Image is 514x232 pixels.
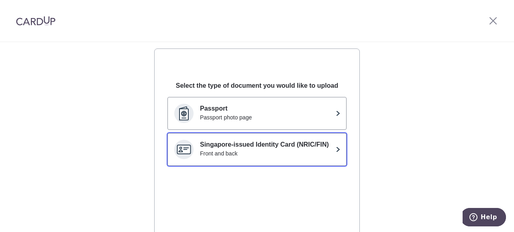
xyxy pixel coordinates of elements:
[167,81,347,91] div: Select the type of document you would like to upload
[16,16,55,26] img: CardUp
[200,149,332,157] div: Front and back
[167,133,347,166] button: Singapore-issued Identity Card (NRIC/FIN)Front and back
[18,6,35,13] span: Help
[463,208,506,228] iframe: Opens a widget where you can find more information
[200,140,332,149] p: Singapore-issued Identity Card (NRIC/FIN)
[200,104,332,113] p: Passport
[167,97,347,130] button: PassportPassport photo page
[167,97,347,166] ul: Documents you can use to verify your identity
[200,113,332,121] div: Passport photo page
